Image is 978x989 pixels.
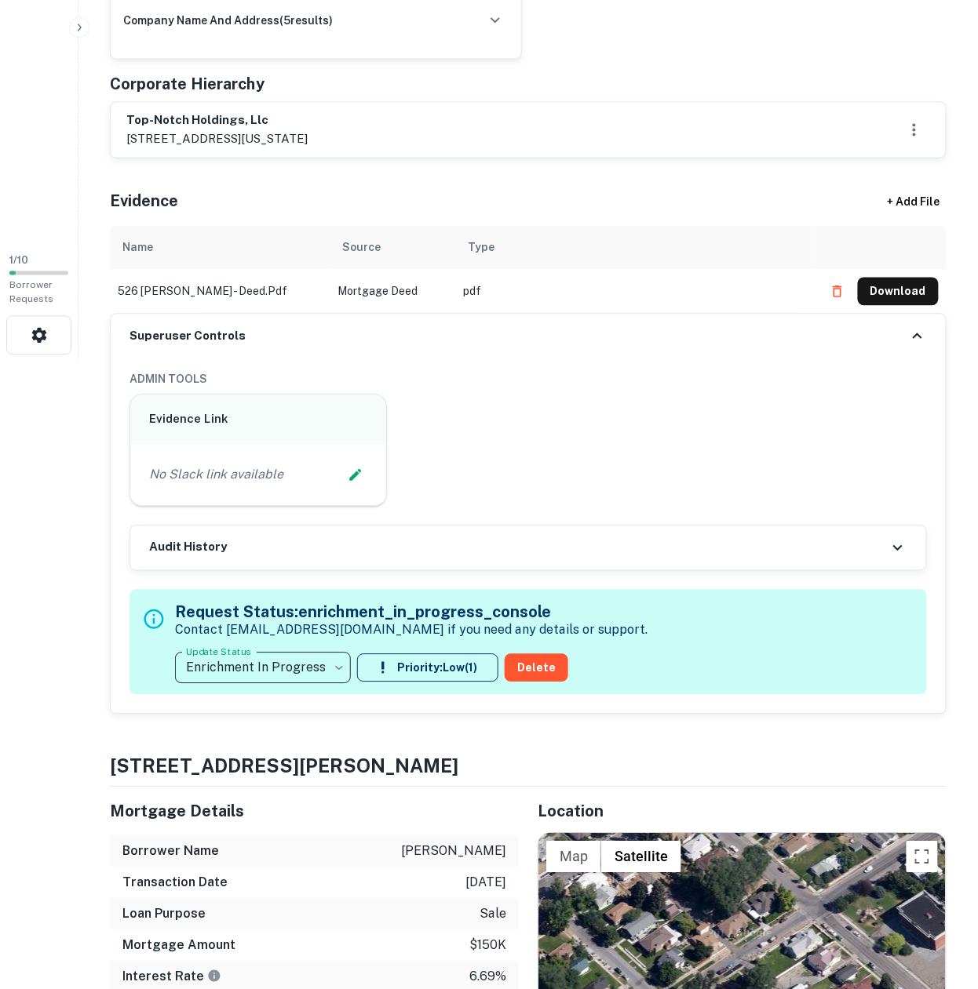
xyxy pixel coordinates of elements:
[469,936,506,955] p: $150k
[9,280,53,305] span: Borrower Requests
[122,842,219,861] h6: Borrower Name
[122,968,221,987] h6: Interest Rate
[126,112,308,130] h6: top-notch holdings, llc
[110,752,947,780] h4: [STREET_ADDRESS][PERSON_NAME]
[110,800,519,824] h5: Mortgage Details
[455,226,816,270] th: Type
[130,371,927,388] h6: ADMIN TOOLS
[823,279,852,304] button: Delete file
[357,654,498,682] button: Priority:Low(1)
[122,936,235,955] h6: Mortgage Amount
[126,130,308,149] p: [STREET_ADDRESS][US_STATE]
[110,72,265,96] h5: Corporate Hierarchy
[480,905,506,924] p: sale
[122,874,228,893] h6: Transaction Date
[122,238,153,257] div: Name
[110,226,947,314] div: scrollable content
[122,905,206,924] h6: Loan Purpose
[505,654,568,682] button: Delete
[342,238,381,257] div: Source
[469,968,506,987] p: 6.69%
[858,278,939,306] button: Download
[130,328,246,346] h6: Superuser Controls
[330,270,455,314] td: Mortgage Deed
[538,800,947,824] h5: Location
[110,270,330,314] td: 526 [PERSON_NAME] - deed.pdf
[344,464,367,487] button: Edit Slack Link
[149,539,227,557] h6: Audit History
[601,842,681,873] button: Show satellite imagery
[110,226,330,270] th: Name
[175,601,648,624] h5: Request Status: enrichment_in_progress_console
[907,842,938,873] button: Toggle fullscreen view
[175,646,351,690] div: Enrichment In Progress
[455,270,816,314] td: pdf
[900,864,978,939] iframe: Chat Widget
[149,466,283,485] p: No Slack link available
[330,226,455,270] th: Source
[175,621,648,640] p: Contact [EMAIL_ADDRESS][DOMAIN_NAME] if you need any details or support.
[149,411,367,429] h6: Evidence Link
[186,645,251,659] label: Update Status
[468,238,494,257] div: Type
[546,842,601,873] button: Show street map
[110,190,178,213] h5: Evidence
[207,969,221,984] svg: The interest rates displayed on the website are for informational purposes only and may be report...
[465,874,506,893] p: [DATE]
[123,12,333,29] h6: company name and address ( 5 results)
[401,842,506,861] p: [PERSON_NAME]
[9,255,28,267] span: 1 / 10
[859,188,969,216] div: + Add File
